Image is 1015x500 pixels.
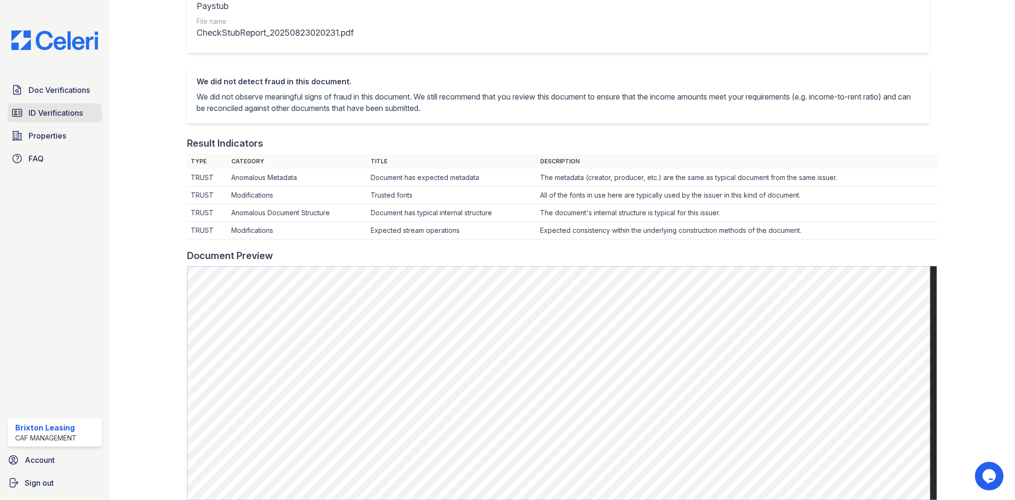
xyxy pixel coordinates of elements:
[29,130,66,141] span: Properties
[197,26,354,40] div: CheckStubReport_20250823020231.pdf
[29,84,90,96] span: Doc Verifications
[537,187,937,204] td: All of the fonts in use here are typically used by the issuer in this kind of document.
[227,169,367,187] td: Anomalous Metadata
[367,222,537,240] td: Expected stream operations
[187,249,273,262] div: Document Preview
[8,103,102,122] a: ID Verifications
[537,169,937,187] td: The metadata (creator, producer, etc.) are the same as typical document from the same issuer.
[8,149,102,168] a: FAQ
[227,222,367,240] td: Modifications
[197,91,920,114] p: We did not observe meaningful signs of fraud in this document. We still recommend that you review...
[537,222,937,240] td: Expected consistency within the underlying construction methods of the document.
[15,433,77,443] div: CAF Management
[25,454,55,466] span: Account
[367,154,537,169] th: Title
[367,204,537,222] td: Document has typical internal structure
[29,107,83,119] span: ID Verifications
[8,80,102,100] a: Doc Verifications
[975,462,1005,490] iframe: chat widget
[4,30,106,50] img: CE_Logo_Blue-a8612792a0a2168367f1c8372b55b34899dd931a85d93a1a3d3e32e68fde9ad4.png
[187,187,227,204] td: TRUST
[15,422,77,433] div: Brixton Leasing
[227,154,367,169] th: Category
[4,473,106,492] a: Sign out
[187,154,227,169] th: Type
[187,204,227,222] td: TRUST
[227,204,367,222] td: Anomalous Document Structure
[8,126,102,145] a: Properties
[197,17,354,26] div: File name
[25,477,54,489] span: Sign out
[4,450,106,470] a: Account
[367,187,537,204] td: Trusted fonts
[29,153,44,164] span: FAQ
[197,76,920,87] div: We did not detect fraud in this document.
[227,187,367,204] td: Modifications
[537,154,937,169] th: Description
[187,222,227,240] td: TRUST
[367,169,537,187] td: Document has expected metadata
[537,204,937,222] td: The document's internal structure is typical for this issuer.
[187,169,227,187] td: TRUST
[187,137,263,150] div: Result Indicators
